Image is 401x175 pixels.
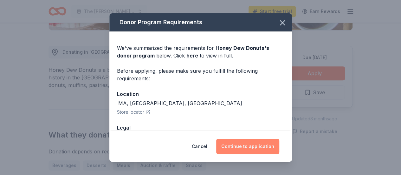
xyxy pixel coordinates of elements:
div: Legal [117,124,284,132]
div: Before applying, please make sure you fulfill the following requirements: [117,67,284,82]
div: We've summarized the requirements for below. Click to view in full. [117,44,284,59]
div: Location [117,90,284,98]
div: MA, [GEOGRAPHIC_DATA], [GEOGRAPHIC_DATA] [118,99,242,107]
button: Cancel [192,139,207,154]
button: Store locator [117,108,151,116]
a: here [186,52,198,59]
div: Donor Program Requirements [109,13,292,31]
button: Continue to application [216,139,279,154]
